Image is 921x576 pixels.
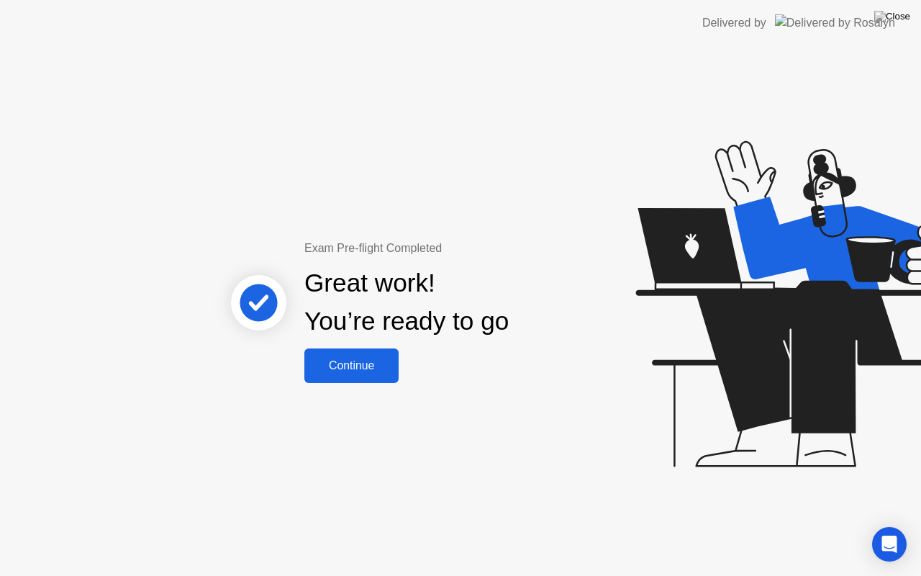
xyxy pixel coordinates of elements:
div: Open Intercom Messenger [872,527,907,562]
img: Delivered by Rosalyn [775,14,895,31]
div: Continue [309,359,394,372]
div: Exam Pre-flight Completed [304,240,602,257]
div: Delivered by [702,14,766,32]
div: Great work! You’re ready to go [304,264,509,341]
img: Close [874,11,910,22]
button: Continue [304,348,399,383]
